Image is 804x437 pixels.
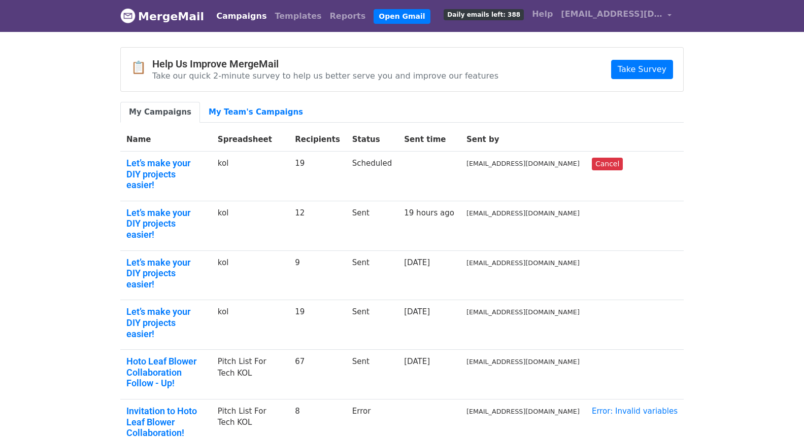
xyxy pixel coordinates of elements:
[611,60,673,79] a: Take Survey
[466,358,580,366] small: [EMAIL_ADDRESS][DOMAIN_NAME]
[126,306,206,339] a: Let’s make your DIY projects easier!
[561,8,662,20] span: [EMAIL_ADDRESS][DOMAIN_NAME]
[152,70,498,81] p: Take our quick 2-minute survey to help us better serve you and improve our features
[326,6,370,26] a: Reports
[289,300,346,350] td: 19
[212,6,271,26] a: Campaigns
[289,250,346,300] td: 9
[404,258,430,267] a: [DATE]
[592,158,623,170] a: Cancel
[460,128,586,152] th: Sent by
[126,257,206,290] a: Let’s make your DIY projects easier!
[466,209,580,217] small: [EMAIL_ADDRESS][DOMAIN_NAME]
[398,128,460,152] th: Sent time
[212,350,289,399] td: Pitch List For Tech KOL
[212,201,289,250] td: kol
[346,350,398,399] td: Sent
[346,128,398,152] th: Status
[289,152,346,201] td: 19
[152,58,498,70] h4: Help Us Improve MergeMail
[528,4,557,24] a: Help
[346,152,398,201] td: Scheduled
[346,201,398,250] td: Sent
[131,60,152,75] span: 📋
[200,102,312,123] a: My Team's Campaigns
[289,350,346,399] td: 67
[374,9,430,24] a: Open Gmail
[444,9,524,20] span: Daily emails left: 388
[126,356,206,389] a: Hoto Leaf Blower Collaboration Follow - Up!
[592,407,678,416] a: Error: Invalid variables
[271,6,325,26] a: Templates
[120,6,204,27] a: MergeMail
[212,128,289,152] th: Spreadsheet
[466,160,580,167] small: [EMAIL_ADDRESS][DOMAIN_NAME]
[126,207,206,240] a: Let’s make your DIY projects easier!
[466,408,580,415] small: [EMAIL_ADDRESS][DOMAIN_NAME]
[212,300,289,350] td: kol
[466,259,580,267] small: [EMAIL_ADDRESS][DOMAIN_NAME]
[120,8,136,23] img: MergeMail logo
[120,102,200,123] a: My Campaigns
[404,307,430,316] a: [DATE]
[466,308,580,316] small: [EMAIL_ADDRESS][DOMAIN_NAME]
[404,208,454,217] a: 19 hours ago
[289,128,346,152] th: Recipients
[346,250,398,300] td: Sent
[404,357,430,366] a: [DATE]
[126,158,206,191] a: Let’s make your DIY projects easier!
[557,4,676,28] a: [EMAIL_ADDRESS][DOMAIN_NAME]
[212,250,289,300] td: kol
[212,152,289,201] td: kol
[120,128,212,152] th: Name
[289,201,346,250] td: 12
[346,300,398,350] td: Sent
[440,4,528,24] a: Daily emails left: 388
